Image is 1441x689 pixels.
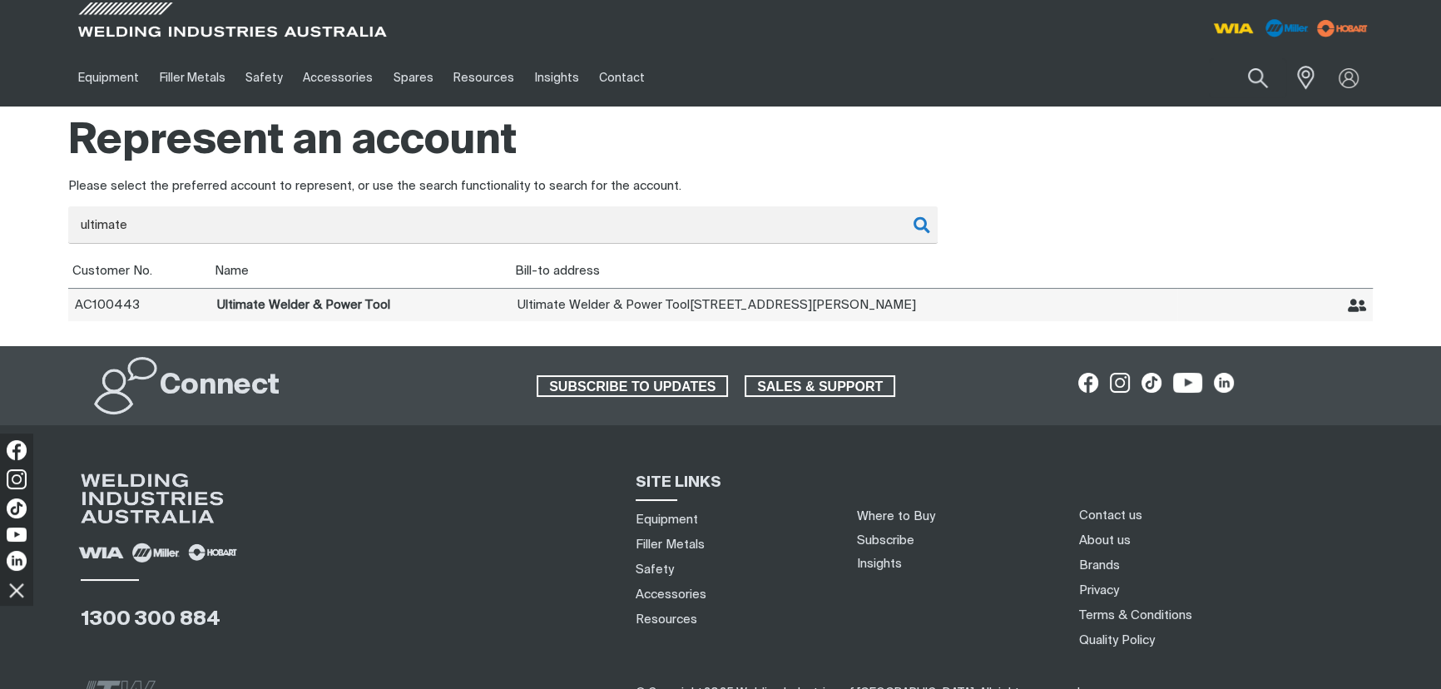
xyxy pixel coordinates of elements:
[1079,557,1120,574] a: Brands
[1079,632,1155,649] a: Quality Policy
[68,49,149,107] a: Equipment
[636,536,705,553] a: Filler Metals
[443,49,524,107] a: Resources
[745,375,895,397] a: SALES & SUPPORT
[160,368,280,404] h2: Connect
[7,528,27,542] img: YouTube
[746,375,894,397] span: SALES & SUPPORT
[1072,503,1391,652] nav: Footer
[1312,16,1373,41] img: miller
[636,475,721,490] span: SITE LINKS
[68,254,210,289] th: Customer No.
[636,511,698,528] a: Equipment
[149,49,235,107] a: Filler Metals
[1079,507,1142,524] a: Contact us
[636,561,674,578] a: Safety
[7,440,27,460] img: Facebook
[7,469,27,489] img: Instagram
[589,49,655,107] a: Contact
[857,558,902,570] a: Insights
[7,498,27,518] img: TikTok
[68,115,1373,169] h1: Represent an account
[68,49,1047,107] nav: Main
[636,586,706,603] a: Accessories
[68,206,938,244] div: Customer
[210,288,511,321] td: Ultimate Welder & Power Tool
[81,609,220,629] a: 1300 300 884
[1230,58,1286,97] button: Search products
[1079,607,1192,624] a: Terms & Conditions
[857,534,914,547] a: Subscribe
[636,611,697,628] a: Resources
[384,49,443,107] a: Spares
[210,254,511,289] th: Name
[538,375,726,397] span: SUBSCRIBE TO UPDATES
[235,49,293,107] a: Safety
[1079,532,1131,549] a: About us
[293,49,383,107] a: Accessories
[68,288,1373,321] tr: Ultimate Welder & Power Tool
[537,375,728,397] a: SUBSCRIBE TO UPDATES
[1079,582,1119,599] a: Privacy
[517,299,690,311] span: Ultimate Welder & Power Tool
[629,507,837,632] nav: Sitemap
[68,177,1373,196] div: Please select the preferred account to represent, or use the search functionality to search for t...
[857,510,935,523] a: Where to Buy
[511,288,1177,321] td: [STREET_ADDRESS][PERSON_NAME]
[524,49,588,107] a: Insights
[511,254,1177,289] th: Bill-to address
[1348,296,1367,315] button: Represent Ultimate Welder & Power Tool
[68,288,210,321] td: AC100443
[2,576,31,604] img: hide socials
[68,206,938,244] input: Enter Customer no., Name or Address
[7,551,27,571] img: LinkedIn
[1209,58,1286,97] input: Product name or item number...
